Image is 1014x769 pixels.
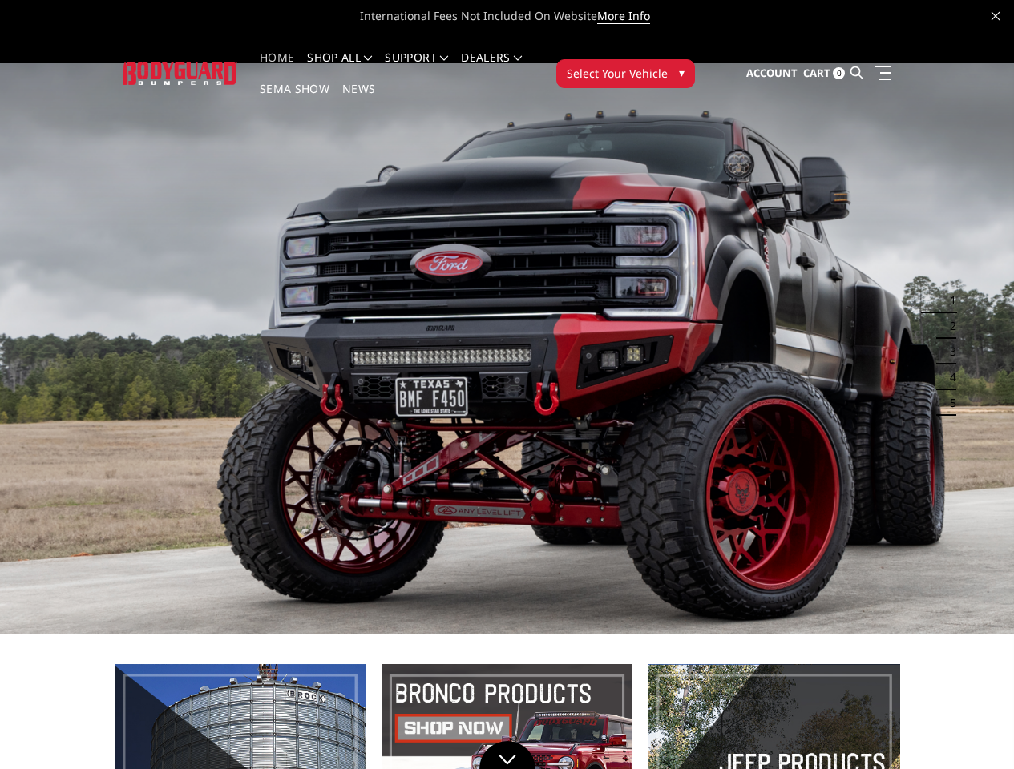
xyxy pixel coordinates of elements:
img: BODYGUARD BUMPERS [123,62,237,84]
span: ▾ [679,64,685,81]
iframe: Chat Widget [934,692,1014,769]
a: shop all [307,52,372,83]
a: Cart 0 [803,52,845,95]
span: Select Your Vehicle [567,65,668,82]
a: Support [385,52,448,83]
button: Select Your Vehicle [556,59,695,88]
a: More Info [597,8,650,24]
a: Home [260,52,294,83]
button: 4 of 5 [940,364,956,390]
button: 5 of 5 [940,390,956,416]
span: Account [746,66,798,80]
span: 0 [833,67,845,79]
button: 1 of 5 [940,288,956,313]
a: News [342,83,375,115]
a: SEMA Show [260,83,329,115]
a: Dealers [461,52,522,83]
a: Account [746,52,798,95]
button: 2 of 5 [940,313,956,339]
button: 3 of 5 [940,339,956,364]
span: Cart [803,66,830,80]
